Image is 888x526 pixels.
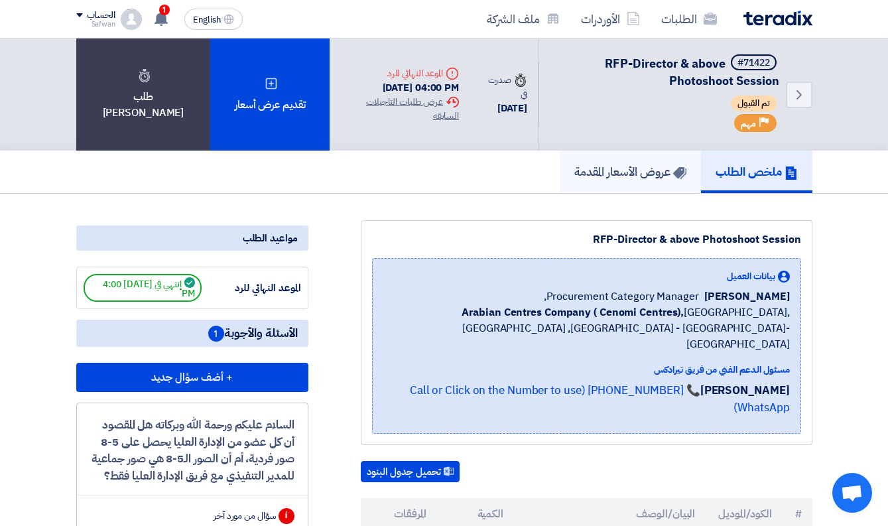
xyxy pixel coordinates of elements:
div: الموعد النهائي للرد [340,66,459,80]
span: Procurement Category Manager, [544,289,699,304]
div: #71422 [737,58,770,68]
div: الحساب [87,10,115,21]
button: English [184,9,243,30]
div: الموعد النهائي للرد [202,281,301,296]
a: الطلبات [651,3,728,34]
div: سؤال من مورد آخر [214,509,275,523]
a: الأوردرات [570,3,651,34]
div: Open chat [832,473,872,513]
div: أا [279,508,294,524]
strong: [PERSON_NAME] [700,382,790,399]
img: profile_test.png [121,9,142,30]
span: تم القبول [731,96,777,111]
span: [GEOGRAPHIC_DATA], [GEOGRAPHIC_DATA] ,[GEOGRAPHIC_DATA] - [GEOGRAPHIC_DATA]- [GEOGRAPHIC_DATA] [383,304,790,352]
button: + أضف سؤال جديد [76,363,308,392]
div: مواعيد الطلب [76,226,308,251]
h5: عروض الأسعار المقدمة [574,164,686,179]
div: صدرت في [480,73,527,101]
h5: ملخص الطلب [716,164,798,179]
div: السلام عليكم ورحمة الله وبركاته هل المقصود أن كل عضو من الإدارة العليا يحصل على 5-8 صور فردية، أم... [90,417,294,484]
a: عروض الأسعار المقدمة [560,151,701,193]
a: ملخص الطلب [701,151,812,193]
div: RFP-Director & above Photoshoot Session [372,231,801,247]
span: الأسئلة والأجوبة [208,325,298,342]
span: RFP-Director & above Photoshoot Session [605,54,779,90]
div: Safwan [76,21,115,28]
span: [PERSON_NAME] [704,289,790,304]
img: Teradix logo [743,11,812,26]
span: بيانات العميل [727,269,775,283]
div: عرض طلبات التاجيلات السابقه [340,95,459,123]
span: 1 [159,5,170,15]
a: 📞 [PHONE_NUMBER] (Call or Click on the Number to use WhatsApp) [410,382,790,416]
div: [DATE] [480,101,527,116]
span: إنتهي في [DATE] 4:00 PM [84,274,202,302]
span: 1 [208,326,224,342]
span: مهم [741,117,756,130]
b: Arabian Centres Company ( Cenomi Centres), [462,304,684,320]
h5: RFP-Director & above Photoshoot Session [555,54,779,89]
a: ملف الشركة [476,3,570,34]
button: تحميل جدول البنود [361,461,460,482]
div: مسئول الدعم الفني من فريق تيرادكس [383,363,790,377]
span: English [193,15,221,25]
div: طلب [PERSON_NAME] [76,38,211,151]
div: تقديم عرض أسعار [210,38,330,151]
div: [DATE] 04:00 PM [340,80,459,96]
